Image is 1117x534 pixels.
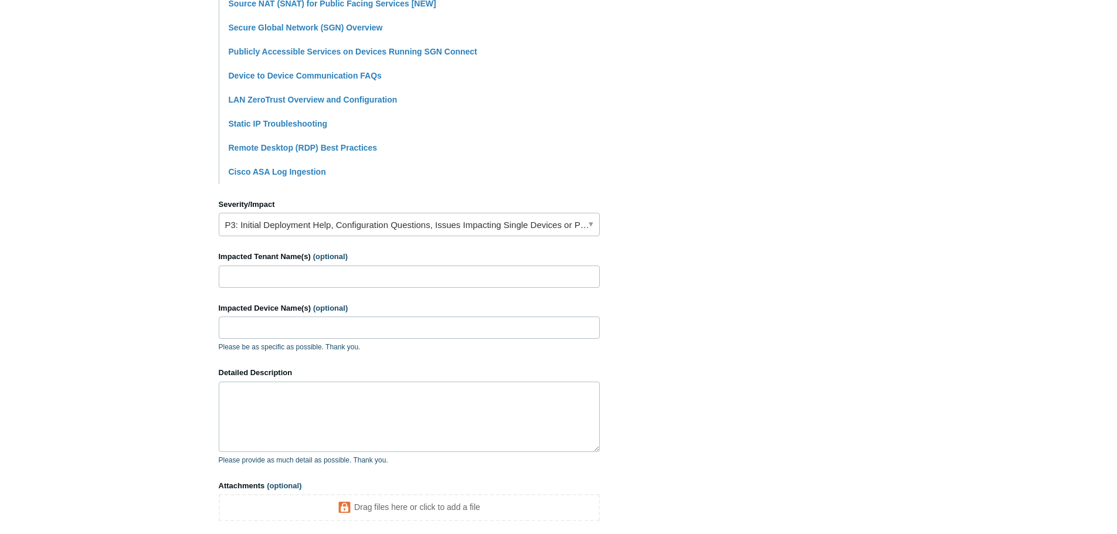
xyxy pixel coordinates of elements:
[267,481,301,490] span: (optional)
[229,71,382,80] a: Device to Device Communication FAQs
[219,302,600,314] label: Impacted Device Name(s)
[219,251,600,263] label: Impacted Tenant Name(s)
[229,167,326,176] a: Cisco ASA Log Ingestion
[229,143,378,152] a: Remote Desktop (RDP) Best Practices
[219,199,600,210] label: Severity/Impact
[229,95,398,104] a: LAN ZeroTrust Overview and Configuration
[313,252,348,261] span: (optional)
[219,342,600,352] p: Please be as specific as possible. Thank you.
[219,455,600,465] p: Please provide as much detail as possible. Thank you.
[229,119,328,128] a: Static IP Troubleshooting
[219,213,600,236] a: P3: Initial Deployment Help, Configuration Questions, Issues Impacting Single Devices or Past Out...
[313,304,348,312] span: (optional)
[219,367,600,379] label: Detailed Description
[219,480,600,492] label: Attachments
[229,47,477,56] a: Publicly Accessible Services on Devices Running SGN Connect
[229,23,383,32] a: Secure Global Network (SGN) Overview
